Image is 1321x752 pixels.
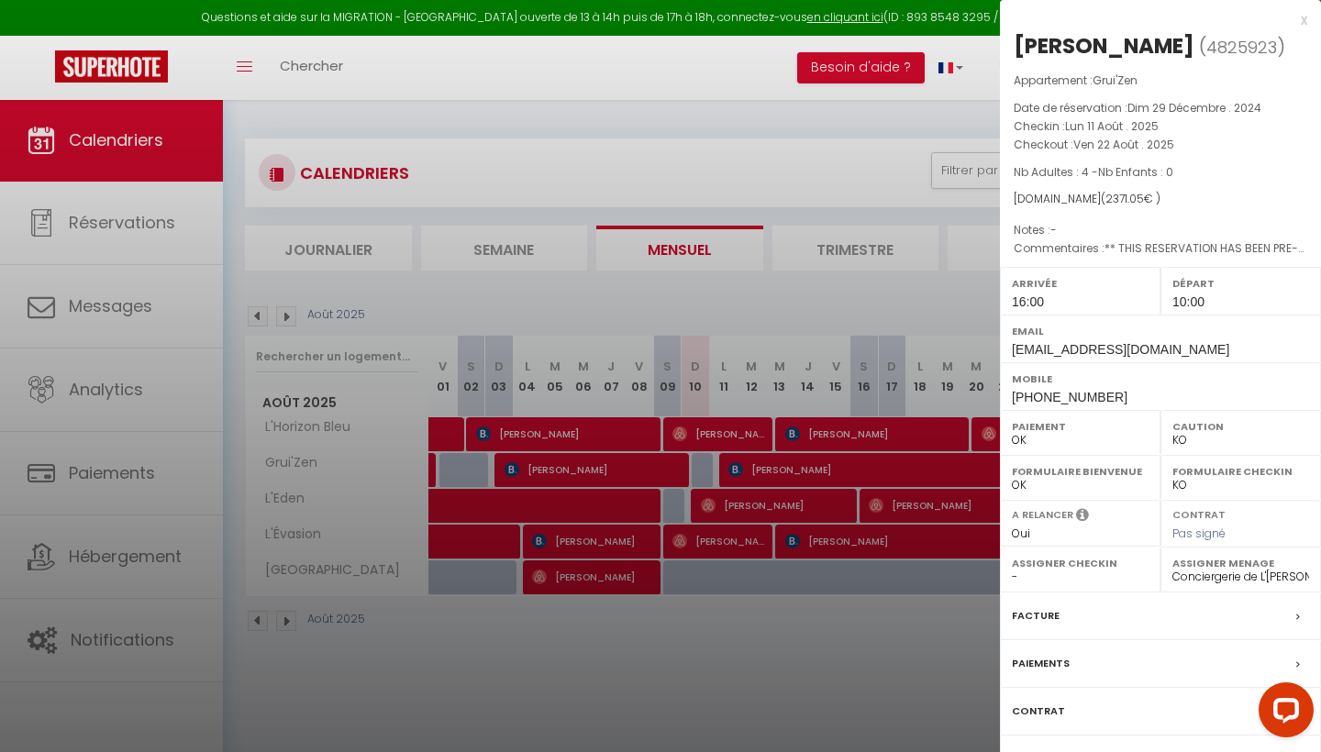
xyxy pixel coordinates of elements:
[1012,274,1149,293] label: Arrivée
[1098,164,1173,180] span: Nb Enfants : 0
[1206,36,1277,59] span: 4825923
[1093,72,1138,88] span: Grui'Zen
[1172,554,1309,572] label: Assigner Menage
[1172,525,1226,541] span: Pas signé
[1012,606,1060,625] label: Facture
[1050,222,1057,238] span: -
[1012,554,1149,572] label: Assigner Checkin
[1076,507,1089,527] i: Sélectionner OUI si vous souhaiter envoyer les séquences de messages post-checkout
[1000,9,1307,31] div: x
[1012,417,1149,436] label: Paiement
[1172,507,1226,519] label: Contrat
[1012,462,1149,481] label: Formulaire Bienvenue
[1012,294,1044,309] span: 16:00
[1012,370,1309,388] label: Mobile
[1014,117,1307,136] p: Checkin :
[1014,239,1307,258] p: Commentaires :
[1172,417,1309,436] label: Caution
[1014,164,1173,180] span: Nb Adultes : 4 -
[1014,191,1307,208] div: [DOMAIN_NAME]
[1014,99,1307,117] p: Date de réservation :
[1172,274,1309,293] label: Départ
[1014,136,1307,154] p: Checkout :
[1012,507,1073,523] label: A relancer
[1101,191,1160,206] span: ( € )
[1073,137,1174,152] span: Ven 22 Août . 2025
[1172,294,1204,309] span: 10:00
[1127,100,1261,116] span: Dim 29 Décembre . 2024
[1012,322,1309,340] label: Email
[1014,72,1307,90] p: Appartement :
[1012,390,1127,404] span: [PHONE_NUMBER]
[1244,675,1321,752] iframe: LiveChat chat widget
[1172,462,1309,481] label: Formulaire Checkin
[1012,654,1070,673] label: Paiements
[1199,34,1285,60] span: ( )
[1012,702,1065,721] label: Contrat
[1014,31,1194,61] div: [PERSON_NAME]
[1105,191,1144,206] span: 2371.05
[1065,118,1159,134] span: Lun 11 Août . 2025
[1012,342,1229,357] span: [EMAIL_ADDRESS][DOMAIN_NAME]
[1014,221,1307,239] p: Notes :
